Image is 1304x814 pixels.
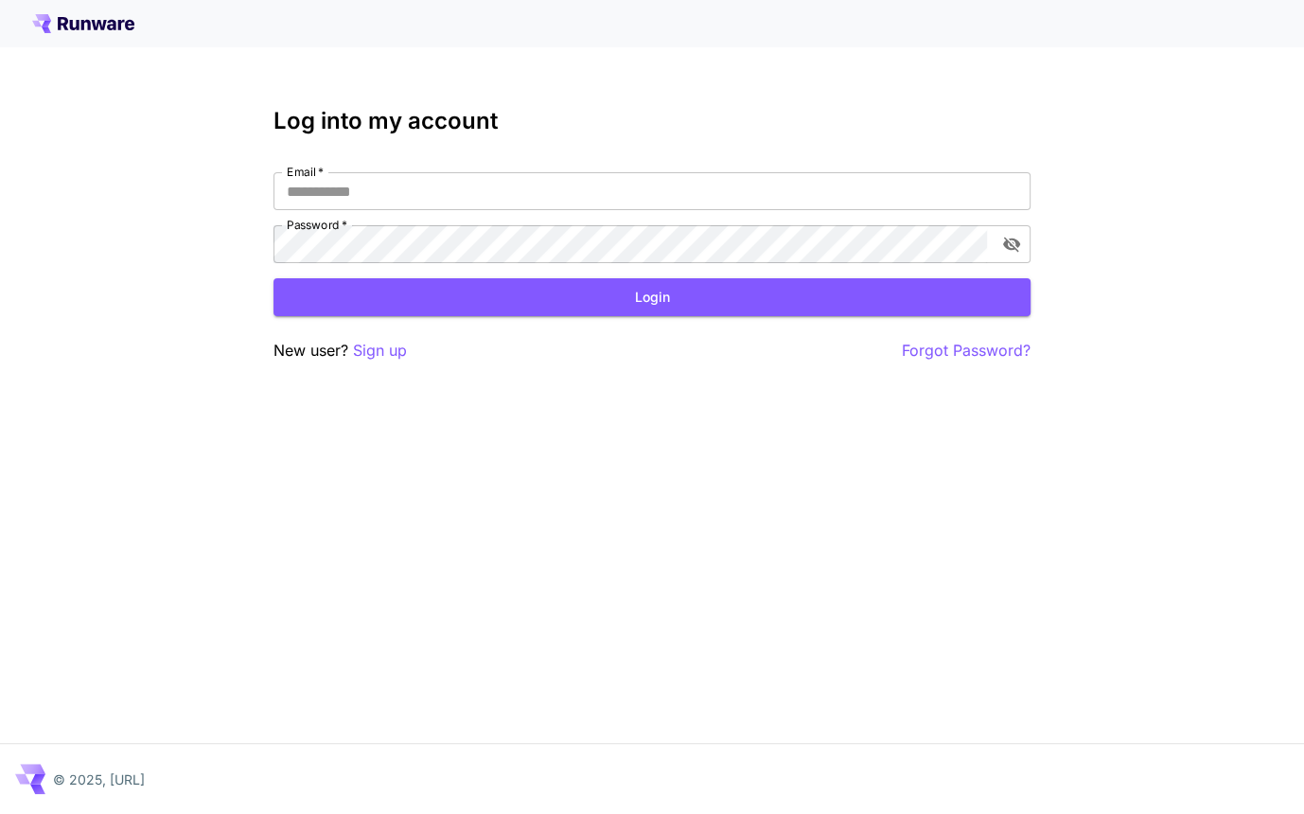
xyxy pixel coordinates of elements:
button: Sign up [353,339,407,363]
label: Email [287,164,324,180]
button: toggle password visibility [995,227,1029,261]
label: Password [287,217,347,233]
button: Forgot Password? [902,339,1031,363]
p: © 2025, [URL] [53,770,145,789]
h3: Log into my account [273,108,1031,134]
p: New user? [273,339,407,363]
button: Login [273,278,1031,317]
